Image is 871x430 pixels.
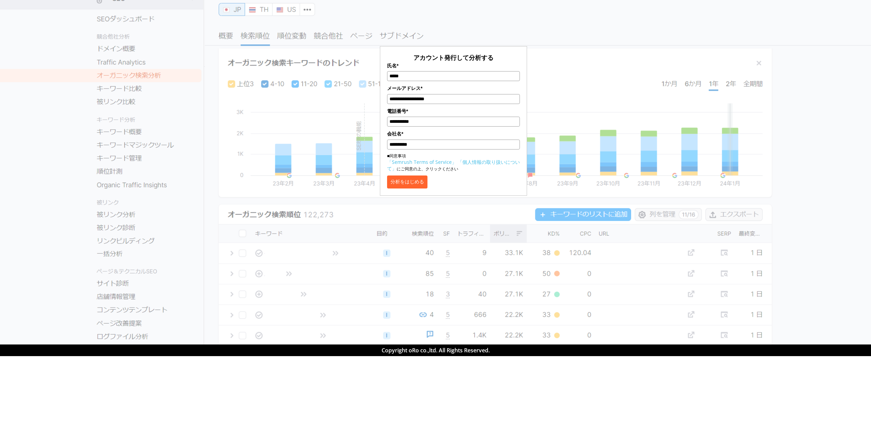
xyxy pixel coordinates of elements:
[387,84,520,92] label: メールアドレス*
[387,159,520,172] a: 「個人情報の取り扱いについて」
[387,153,520,172] p: ■同意事項 にご同意の上、クリックください
[387,175,427,188] button: 分析をはじめる
[387,107,520,115] label: 電話番号*
[413,53,494,62] span: アカウント発行して分析する
[387,159,457,165] a: 「Semrush Terms of Service」
[382,347,490,354] span: Copyright oRo co.,ltd. All Rights Reserved.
